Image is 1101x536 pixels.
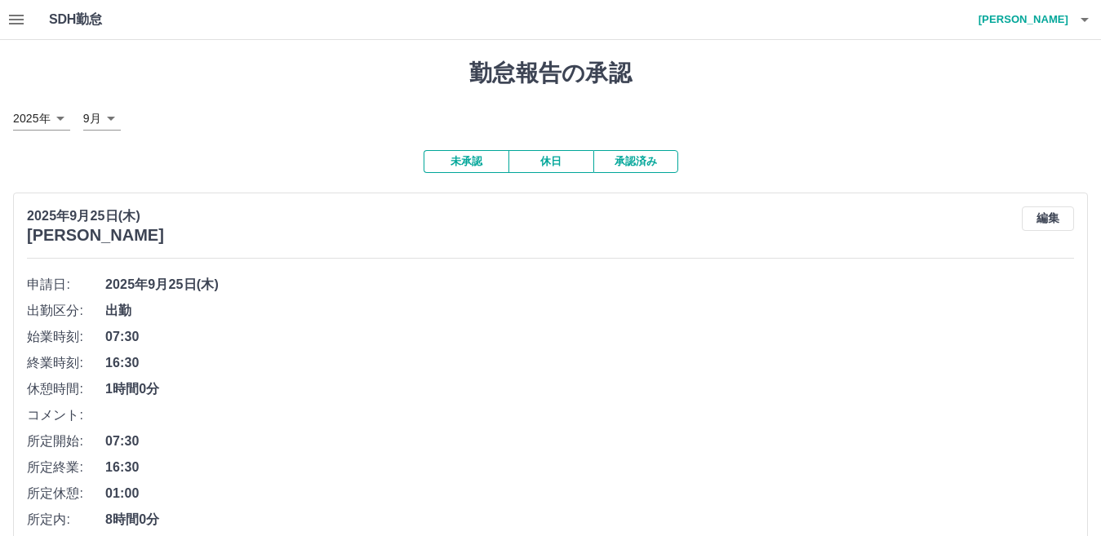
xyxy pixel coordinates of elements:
span: 出勤区分: [27,301,105,321]
span: 8時間0分 [105,510,1074,529]
div: 2025年 [13,107,70,131]
span: 16:30 [105,353,1074,373]
span: コメント: [27,405,105,425]
p: 2025年9月25日(木) [27,206,164,226]
h3: [PERSON_NAME] [27,226,164,245]
h1: 勤怠報告の承認 [13,60,1088,87]
span: 始業時刻: [27,327,105,347]
div: 9月 [83,107,121,131]
span: 所定休憩: [27,484,105,503]
span: 終業時刻: [27,353,105,373]
button: 未承認 [424,150,508,173]
button: 休日 [508,150,593,173]
span: 01:00 [105,484,1074,503]
span: 申請日: [27,275,105,295]
span: 所定開始: [27,432,105,451]
span: 所定内: [27,510,105,529]
span: 07:30 [105,432,1074,451]
span: 1時間0分 [105,379,1074,399]
span: 所定終業: [27,458,105,477]
span: 2025年9月25日(木) [105,275,1074,295]
span: 出勤 [105,301,1074,321]
span: 休憩時間: [27,379,105,399]
button: 承認済み [593,150,678,173]
span: 07:30 [105,327,1074,347]
button: 編集 [1022,206,1074,231]
span: 16:30 [105,458,1074,477]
